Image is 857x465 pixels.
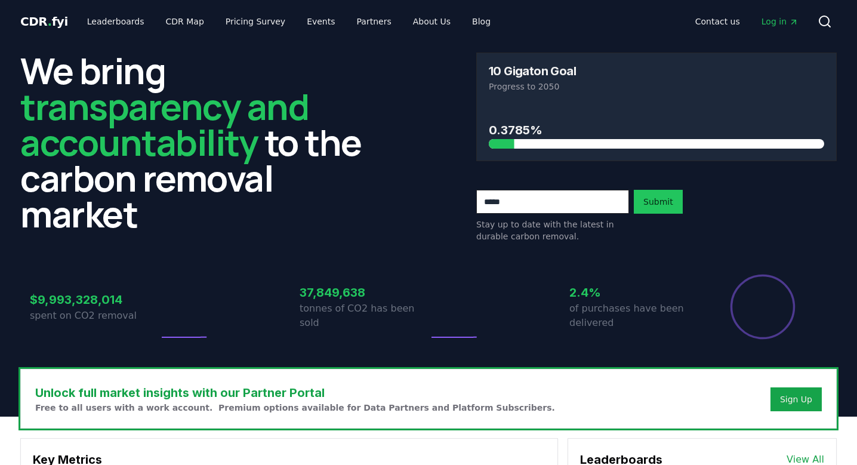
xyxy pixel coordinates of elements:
[780,393,812,405] a: Sign Up
[403,11,460,32] a: About Us
[78,11,154,32] a: Leaderboards
[35,402,555,414] p: Free to all users with a work account. Premium options available for Data Partners and Platform S...
[216,11,295,32] a: Pricing Survey
[634,190,683,214] button: Submit
[35,384,555,402] h3: Unlock full market insights with our Partner Portal
[20,14,68,29] span: CDR fyi
[476,218,629,242] p: Stay up to date with the latest in durable carbon removal.
[686,11,750,32] a: Contact us
[569,284,698,301] h3: 2.4%
[300,284,428,301] h3: 37,849,638
[770,387,822,411] button: Sign Up
[78,11,500,32] nav: Main
[489,121,824,139] h3: 0.3785%
[48,14,52,29] span: .
[762,16,799,27] span: Log in
[300,301,428,330] p: tonnes of CO2 has been sold
[20,53,381,232] h2: We bring to the carbon removal market
[489,65,576,77] h3: 10 Gigaton Goal
[686,11,808,32] nav: Main
[297,11,344,32] a: Events
[463,11,500,32] a: Blog
[30,309,159,323] p: spent on CO2 removal
[20,82,309,167] span: transparency and accountability
[347,11,401,32] a: Partners
[489,81,824,93] p: Progress to 2050
[752,11,808,32] a: Log in
[156,11,214,32] a: CDR Map
[30,291,159,309] h3: $9,993,328,014
[729,273,796,340] div: Percentage of sales delivered
[20,13,68,30] a: CDR.fyi
[569,301,698,330] p: of purchases have been delivered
